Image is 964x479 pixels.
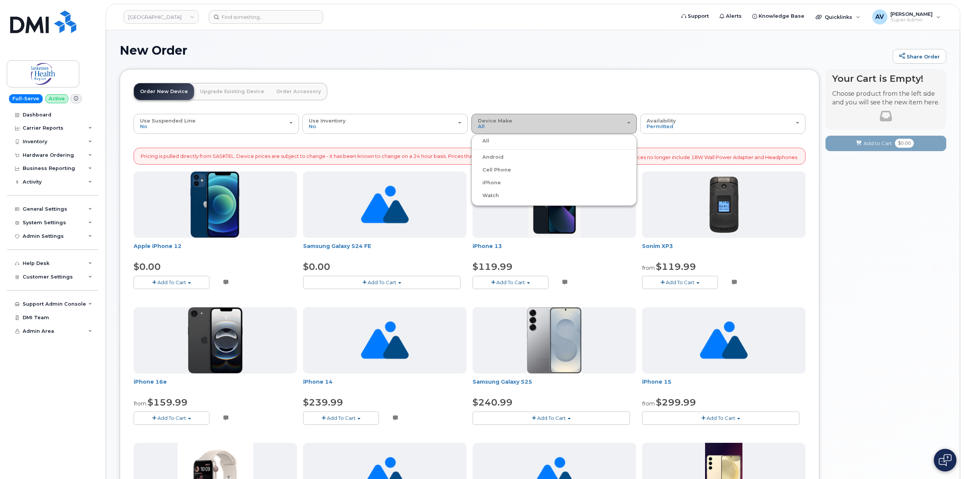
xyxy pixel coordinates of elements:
[303,412,379,425] button: Add To Cart
[496,279,525,285] span: Add To Cart
[303,397,343,408] span: $239.99
[303,378,467,393] div: iPhone 14
[134,261,161,272] span: $0.00
[473,378,532,385] a: Samsung Galaxy S25
[825,136,946,151] button: Add to Cart $0.00
[473,153,504,162] label: Android
[140,118,196,124] span: Use Suspended Line
[473,191,499,200] label: Watch
[478,123,485,129] span: All
[303,378,333,385] a: iPhone 14
[473,261,513,272] span: $119.99
[893,49,946,64] a: Share Order
[473,412,630,425] button: Add To Cart
[190,171,240,238] img: iphone-12-blue.png
[471,114,637,133] button: Device Make All
[134,276,209,289] button: Add To Cart
[194,83,270,100] a: Upgrade Existing Device
[642,276,718,289] button: Add To Cart
[157,415,186,421] span: Add To Cart
[309,123,316,129] span: No
[656,261,696,272] span: $119.99
[361,307,409,373] img: no_image_found-2caef05468ed5679b831cfe6fc140e25e0c280774317ffc20a367ab7fd17291e.png
[709,176,739,233] img: 150
[303,242,467,257] div: Samsung Galaxy S24 FE
[473,178,501,187] label: iPhone
[642,265,655,271] small: from
[134,412,209,425] button: Add To Cart
[309,118,346,124] span: Use Inventory
[157,279,186,285] span: Add To Cart
[473,243,502,249] a: iPhone 13
[303,276,460,289] button: Add To Cart
[361,171,409,238] img: no_image_found-2caef05468ed5679b831cfe6fc140e25e0c280774317ffc20a367ab7fd17291e.png
[270,83,327,100] a: Order Accessory
[647,118,676,124] span: Availability
[140,123,147,129] span: No
[832,73,939,84] h4: Your Cart is Empty!
[642,378,805,393] div: iPhone 15
[666,279,695,285] span: Add To Cart
[642,242,805,257] div: Sonim XP3
[832,90,939,107] p: Choose product from the left side and you will see the new item here.
[864,140,892,147] span: Add to Cart
[642,412,799,425] button: Add To Cart
[134,243,182,249] a: Apple iPhone 12
[473,136,489,145] label: All
[134,378,297,393] div: iPhone 16e
[302,114,468,133] button: Use Inventory No
[327,415,356,421] span: Add To Cart
[134,83,194,100] a: Order New Device
[656,397,696,408] span: $299.99
[592,154,798,161] p: Notice: Apple devices no longer include 18W Wall Power Adapter and Headphones.
[148,397,188,408] span: $159.99
[640,114,805,133] button: Availability Permitted
[473,276,548,289] button: Add To Cart
[642,243,673,249] a: Sonim XP3
[647,123,673,129] span: Permitted
[478,118,512,124] span: Device Make
[473,378,636,393] div: Samsung Galaxy S25
[303,243,371,249] a: Samsung Galaxy S24 FE
[707,415,735,421] span: Add To Cart
[141,153,547,160] p: Pricing is pulled directly from SASKTEL. Device prices are subject to change - it has been known ...
[120,44,889,57] h1: New Order
[700,307,748,373] img: no_image_found-2caef05468ed5679b831cfe6fc140e25e0c280774317ffc20a367ab7fd17291e.png
[527,307,581,373] img: s25plus.png
[473,397,513,408] span: $240.99
[303,261,330,272] span: $0.00
[537,415,566,421] span: Add To Cart
[134,114,299,133] button: Use Suspended Line No
[642,378,671,385] a: iPhone 15
[134,400,146,407] small: from
[473,165,511,174] label: Cell Phone
[939,454,952,466] img: Open chat
[188,307,243,373] img: iPhone_16e_Black_PDP_Image_Position_1__en-US-657x800.png
[895,139,914,148] span: $0.00
[368,279,396,285] span: Add To Cart
[473,242,636,257] div: iPhone 13
[134,378,167,385] a: iPhone 16e
[642,400,655,407] small: from
[134,242,297,257] div: Apple iPhone 12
